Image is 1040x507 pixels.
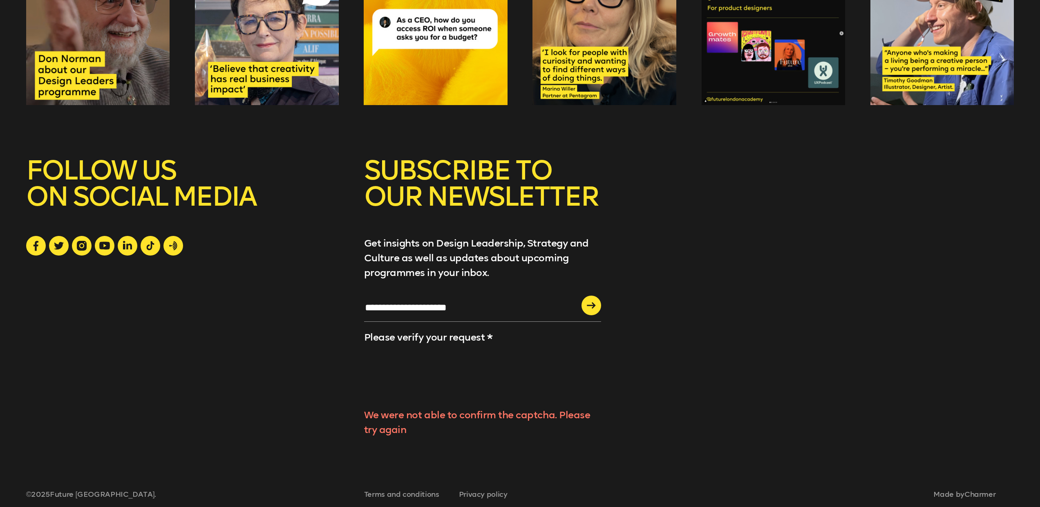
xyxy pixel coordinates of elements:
span: Made by [933,490,995,499]
h5: FOLLOW US ON SOCIAL MEDIA [26,157,338,236]
h5: SUBSCRIBE TO OUR NEWSLETTER [364,157,601,236]
label: Please verify your request * [364,331,493,343]
div: We were not able to confirm the captcha. Please try again [364,408,601,437]
span: © 2025 Future [GEOGRAPHIC_DATA]. [26,490,176,499]
a: Terms and conditions [364,490,439,499]
iframe: To enrich screen reader interactions, please activate Accessibility in Grammarly extension settings [364,349,431,408]
p: Get insights on Design Leadership, Strategy and Culture as well as updates about upcoming program... [364,236,601,280]
a: Privacy policy [459,490,508,499]
a: Charmer [964,490,996,499]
